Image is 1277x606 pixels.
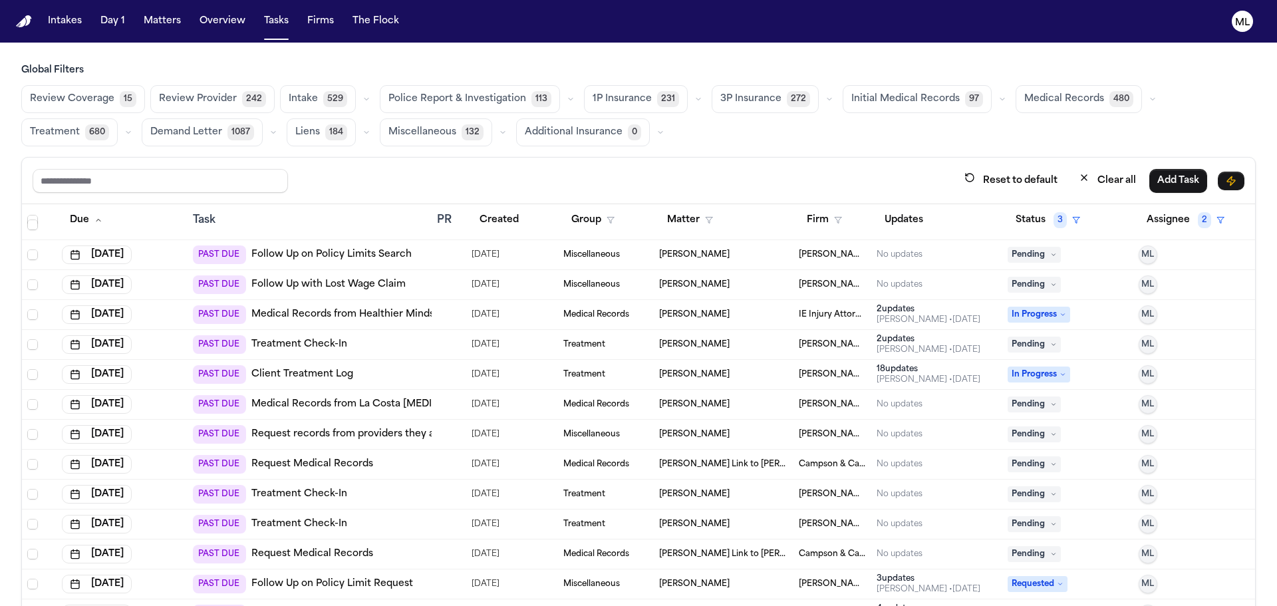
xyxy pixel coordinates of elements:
div: 2 update s [877,334,980,345]
span: Annette Trujillo [659,579,730,589]
span: 6/28/2025, 11:51:35 AM [472,335,499,354]
span: PAST DUE [193,515,246,533]
span: Select row [27,369,38,380]
button: Review Coverage15 [21,85,145,113]
button: [DATE] [62,455,132,474]
button: Police Report & Investigation113 [380,85,560,113]
div: No updates [877,549,922,559]
span: Maikel E Castellano [659,429,730,440]
span: ML [1141,369,1154,380]
span: 7/8/2025, 10:42:30 AM [472,305,499,324]
button: ML [1139,515,1157,533]
a: Treatment Check-In [251,338,347,351]
div: No updates [877,429,922,440]
span: ML [1141,399,1154,410]
span: 3P Insurance [720,92,781,106]
span: Martello [799,279,867,290]
span: PAST DUE [193,425,246,444]
a: Intakes [43,9,87,33]
span: PAST DUE [193,305,246,324]
span: Select row [27,489,38,500]
span: Albert Le [799,579,867,589]
span: Medical Records [563,459,629,470]
a: Client Treatment Log [251,368,353,381]
button: ML [1139,275,1157,294]
span: 132 [462,124,484,140]
span: 7/22/2025, 11:02:04 AM [472,575,499,593]
span: PAST DUE [193,275,246,294]
button: ML [1139,575,1157,593]
button: ML [1139,245,1157,264]
span: PAST DUE [193,455,246,474]
div: PR [437,212,461,228]
button: ML [1139,395,1157,414]
h3: Global Filters [21,64,1256,77]
button: Additional Insurance0 [516,118,650,146]
span: 1087 [227,124,254,140]
button: Firms [302,9,339,33]
span: Treatment [30,126,80,139]
a: Treatment Check-In [251,488,347,501]
button: Created [472,208,527,232]
div: Last updated by Michelle Landazabal at 7/14/2025, 4:00:12 PM [877,375,980,385]
span: 7/14/2025, 7:22:28 PM [472,395,499,414]
span: PAST DUE [193,485,246,504]
span: 272 [787,91,810,107]
a: Home [16,15,32,28]
span: Medical Records [563,399,629,410]
div: Last updated by Michelle Landazabal at 7/20/2025, 11:02:45 PM [877,315,980,325]
button: ML [1139,335,1157,354]
span: 97 [965,91,983,107]
span: Sandy DaSilva [659,489,730,500]
button: ML [1139,425,1157,444]
button: Demand Letter1087 [142,118,263,146]
a: Follow Up with Lost Wage Claim [251,278,406,291]
span: Miscellaneous [563,279,620,290]
a: Follow Up on Policy Limit Request [251,577,413,591]
span: Select row [27,309,38,320]
a: Follow Up on Policy Limits Search [251,248,412,261]
span: In Progress [1008,307,1070,323]
span: Select row [27,519,38,530]
button: ML [1139,455,1157,474]
span: ML [1141,519,1154,530]
button: Due [62,208,110,232]
span: Pending [1008,456,1061,472]
span: Treatment [563,489,605,500]
span: Alicia Acosta [659,309,730,320]
button: Updates [877,208,931,232]
span: ML [1141,339,1154,350]
span: Sydnee Warner [659,519,730,530]
span: PAST DUE [193,545,246,563]
span: Medical Records [563,549,629,559]
span: Steele Adams Hosman [799,519,867,530]
button: ML [1139,365,1157,384]
span: Review Provider [159,92,237,106]
div: No updates [877,459,922,470]
span: PAST DUE [193,335,246,354]
button: Matters [138,9,186,33]
button: Day 1 [95,9,130,33]
span: 7/28/2025, 12:09:14 PM [472,245,499,264]
span: Robert Hastings [659,249,730,260]
span: Jeff Schwalbach [799,399,867,410]
span: Select row [27,399,38,410]
button: ML [1139,305,1157,324]
span: 680 [85,124,109,140]
span: PAST DUE [193,575,246,593]
span: ML [1141,249,1154,260]
button: [DATE] [62,545,132,563]
button: Assignee2 [1139,208,1232,232]
span: Sandy DaSilva [659,279,730,290]
span: Diana Brown [659,339,730,350]
span: Requested [1008,576,1067,592]
span: Demand Letter [150,126,222,139]
span: ML [1141,459,1154,470]
span: PAST DUE [193,395,246,414]
button: 3P Insurance272 [712,85,819,113]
